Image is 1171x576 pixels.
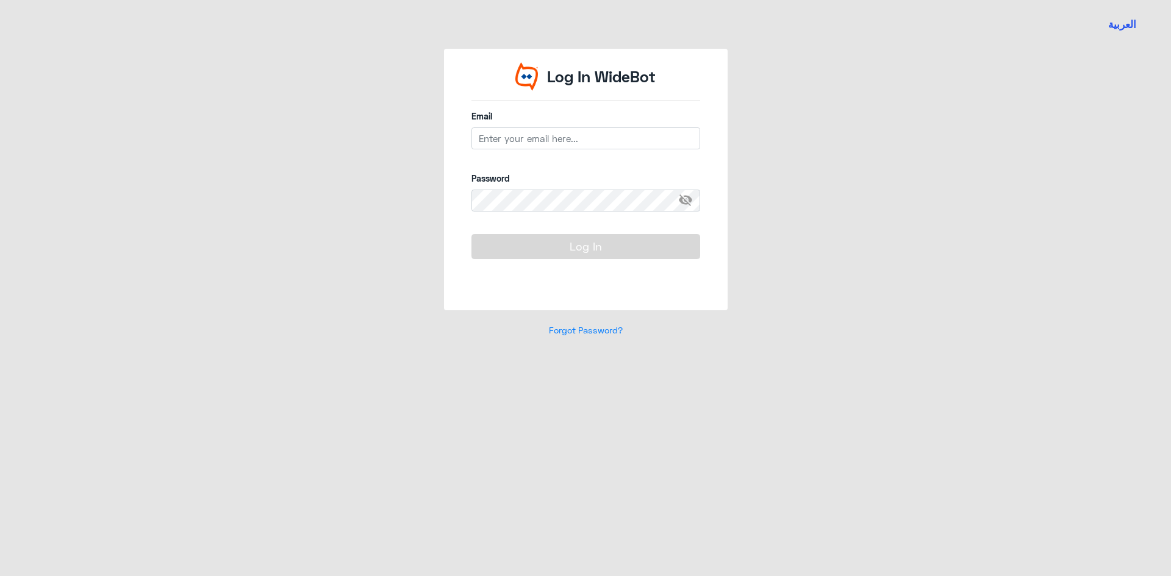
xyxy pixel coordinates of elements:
[547,65,656,88] p: Log In WideBot
[471,110,700,123] label: Email
[471,127,700,149] input: Enter your email here...
[471,172,700,185] label: Password
[1101,9,1144,40] a: Switch language
[471,234,700,258] button: Log In
[1108,17,1136,32] button: العربية
[678,190,700,212] span: visibility_off
[549,325,623,335] a: Forgot Password?
[515,62,539,91] img: Widebot Logo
